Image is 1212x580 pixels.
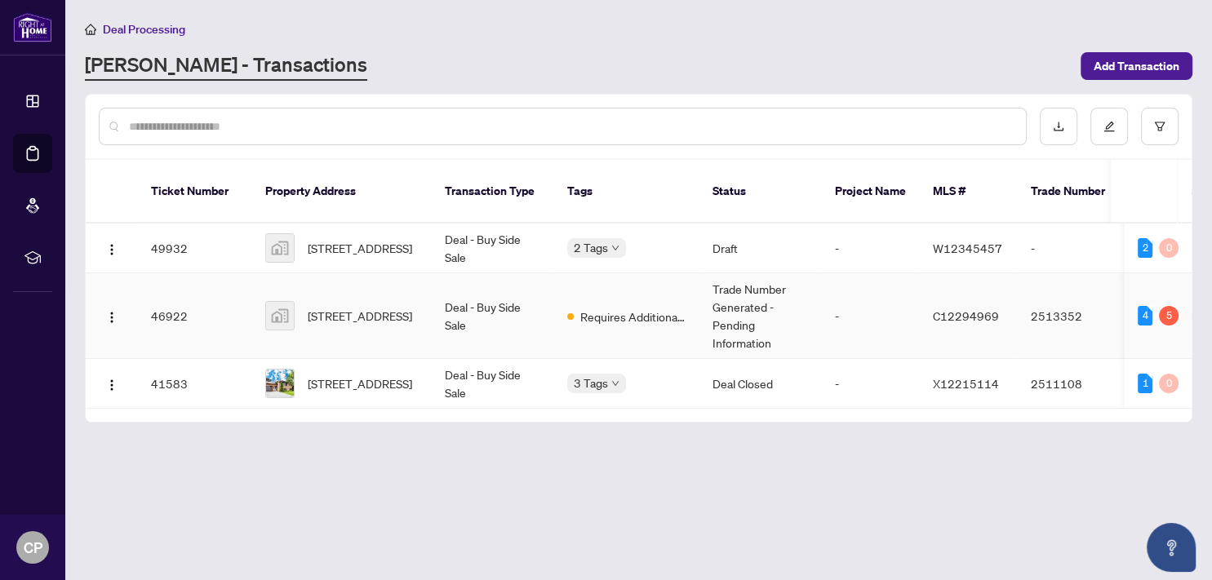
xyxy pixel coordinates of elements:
[1018,359,1132,409] td: 2511108
[574,238,608,257] span: 2 Tags
[105,243,118,256] img: Logo
[138,359,252,409] td: 41583
[308,307,412,325] span: [STREET_ADDRESS]
[103,22,185,37] span: Deal Processing
[933,376,999,391] span: X12215114
[1018,160,1132,224] th: Trade Number
[99,303,125,329] button: Logo
[611,379,619,387] span: down
[138,273,252,359] td: 46922
[699,224,822,273] td: Draft
[13,12,52,42] img: logo
[933,308,999,323] span: C12294969
[574,374,608,392] span: 3 Tags
[1018,224,1132,273] td: -
[933,241,1002,255] span: W12345457
[432,359,554,409] td: Deal - Buy Side Sale
[266,302,294,330] img: thumbnail-img
[920,160,1018,224] th: MLS #
[99,235,125,261] button: Logo
[1040,108,1077,145] button: download
[24,536,42,559] span: CP
[822,224,920,273] td: -
[138,160,252,224] th: Ticket Number
[1159,374,1179,393] div: 0
[1103,121,1115,132] span: edit
[1159,238,1179,258] div: 0
[252,160,432,224] th: Property Address
[432,224,554,273] td: Deal - Buy Side Sale
[554,160,699,224] th: Tags
[432,273,554,359] td: Deal - Buy Side Sale
[822,273,920,359] td: -
[1018,273,1132,359] td: 2513352
[822,359,920,409] td: -
[1138,374,1152,393] div: 1
[308,374,412,392] span: [STREET_ADDRESS]
[611,244,619,252] span: down
[1053,121,1064,132] span: download
[105,379,118,392] img: Logo
[1138,238,1152,258] div: 2
[699,359,822,409] td: Deal Closed
[99,370,125,396] button: Logo
[1081,52,1192,80] button: Add Transaction
[432,160,554,224] th: Transaction Type
[1159,306,1179,325] div: 5
[308,239,412,257] span: [STREET_ADDRESS]
[1147,523,1196,572] button: Open asap
[699,273,822,359] td: Trade Number Generated - Pending Information
[105,311,118,324] img: Logo
[580,308,686,325] span: Requires Additional Docs
[1154,121,1165,132] span: filter
[85,51,367,81] a: [PERSON_NAME] - Transactions
[1138,306,1152,325] div: 4
[822,160,920,224] th: Project Name
[1141,108,1179,145] button: filter
[85,24,96,35] span: home
[266,370,294,397] img: thumbnail-img
[1090,108,1128,145] button: edit
[699,160,822,224] th: Status
[1094,53,1179,79] span: Add Transaction
[266,234,294,262] img: thumbnail-img
[138,224,252,273] td: 49932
